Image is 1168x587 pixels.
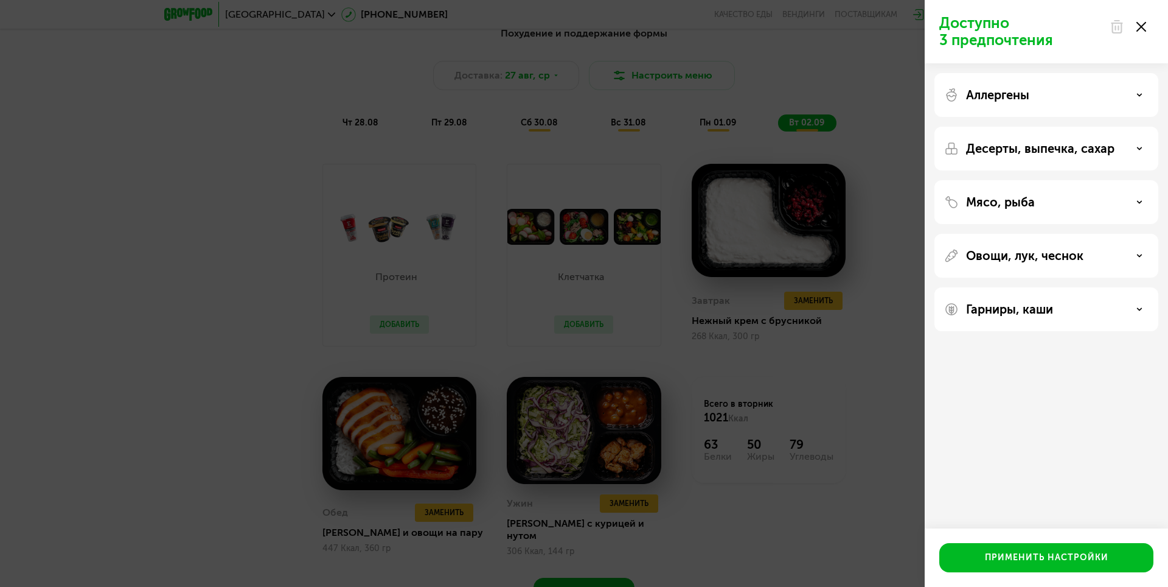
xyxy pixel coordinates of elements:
p: Десерты, выпечка, сахар [966,141,1114,156]
p: Аллергены [966,88,1029,102]
p: Мясо, рыба [966,195,1035,209]
div: Применить настройки [985,552,1108,564]
p: Овощи, лук, чеснок [966,248,1083,263]
p: Гарниры, каши [966,302,1053,317]
button: Применить настройки [939,543,1153,572]
p: Доступно 3 предпочтения [939,15,1102,49]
